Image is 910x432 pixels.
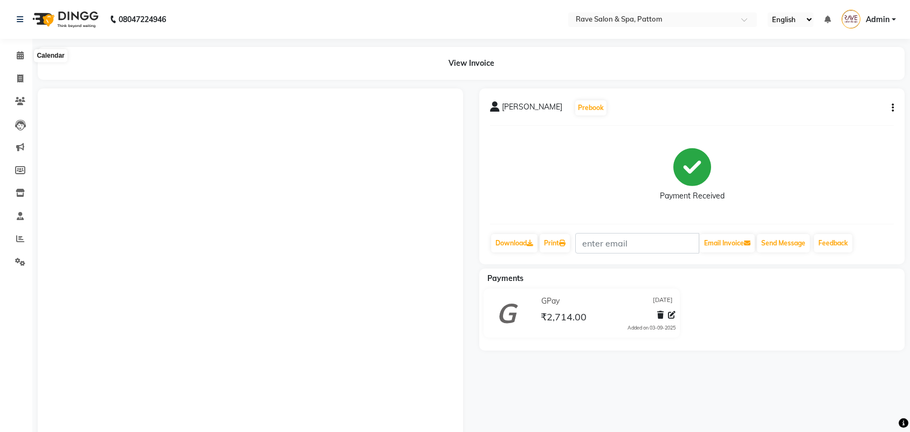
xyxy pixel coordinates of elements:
[575,233,699,253] input: enter email
[502,101,562,116] span: [PERSON_NAME]
[541,311,587,326] span: ₹2,714.00
[575,100,606,115] button: Prebook
[119,4,166,35] b: 08047224946
[34,50,67,63] div: Calendar
[842,10,860,29] img: Admin
[491,234,537,252] a: Download
[866,14,890,25] span: Admin
[628,324,675,332] div: Added on 03-09-2025
[700,234,755,252] button: Email Invoice
[653,296,673,307] span: [DATE]
[540,234,570,252] a: Print
[757,234,810,252] button: Send Message
[38,47,905,80] div: View Invoice
[814,234,852,252] a: Feedback
[487,273,523,283] span: Payments
[660,190,725,202] div: Payment Received
[27,4,101,35] img: logo
[541,296,560,307] span: GPay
